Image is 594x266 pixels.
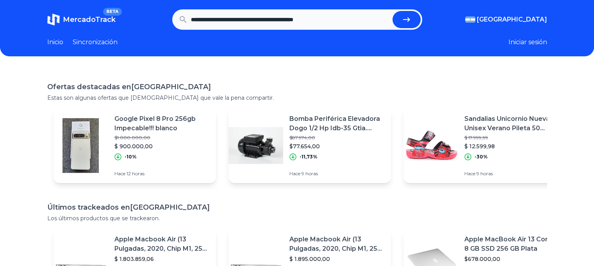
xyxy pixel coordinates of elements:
[47,13,116,26] a: MercadoTrackBETA
[114,115,196,132] font: Google Pixel 8 Pro 256gb Impecable!!! blanco
[465,15,547,24] button: [GEOGRAPHIC_DATA]
[47,215,160,222] font: Los últimos productos que se trackearon.
[300,154,318,160] font: -11,73%
[47,13,60,26] img: MercadoTrack
[73,38,118,46] font: Sincronización
[508,38,547,46] font: Iniciar sesión
[47,83,131,91] font: Ofertas destacadas en
[289,135,315,140] font: $87.974,00
[474,154,488,160] font: -30%
[403,118,458,173] img: Imagen destacada
[289,115,380,141] font: Bomba Periférica Elevadora Dogo 1/2 Hp Idb-35 Gtia. Oficial
[464,171,475,176] font: Hace
[114,135,150,140] font: $1.000.000,00
[114,171,125,176] font: Hace
[54,118,108,173] img: Imagen destacada
[228,108,391,183] a: Imagen destacadaBomba Periférica Elevadora Dogo 1/2 Hp Idb-35 Gtia. Oficial$87.974,00$77.654,00-1...
[464,255,500,262] font: $678.000,00
[228,118,283,173] img: Imagen destacada
[47,203,130,212] font: Últimos trackeados en
[63,15,116,24] font: MercadoTrack
[73,38,118,47] a: Sincronización
[54,108,216,183] a: Imagen destacadaGoogle Pixel 8 Pro 256gb Impecable!!! blanco$1.000.000,00$ 900.000,00-10%Hace 12 ...
[127,171,144,176] font: 12 horas
[114,143,153,150] font: $ 900.000,00
[125,154,137,160] font: -10%
[464,235,560,252] font: Apple MacBook Air 13 Core I5 8 GB SSD 256 GB Plata
[106,9,118,14] font: BETA
[47,38,63,47] a: Inicio
[114,255,154,262] font: $ 1.803.859,06
[464,135,488,140] font: $ 17.999,99
[47,38,63,46] font: Inicio
[476,171,493,176] font: 9 horas
[47,94,274,101] font: Estas son algunas ofertas que [DEMOGRAPHIC_DATA] que vale la pena compartir.
[477,16,547,23] font: [GEOGRAPHIC_DATA]
[508,38,547,47] button: Iniciar sesión
[301,171,318,176] font: 9 horas
[464,115,553,141] font: Sandalias Unicornio Nuevas Unisex Verano Pileta 50 Cshoes
[464,143,495,150] font: $ 12.599,98
[289,143,320,150] font: $77.654,00
[403,108,566,183] a: Imagen destacadaSandalias Unicornio Nuevas Unisex Verano Pileta 50 Cshoes$ 17.999,99$ 12.599,98-3...
[130,203,210,212] font: [GEOGRAPHIC_DATA]
[465,16,475,23] img: Argentina
[131,83,211,91] font: [GEOGRAPHIC_DATA]
[289,171,300,176] font: Hace
[289,255,330,262] font: $ 1.895.000,00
